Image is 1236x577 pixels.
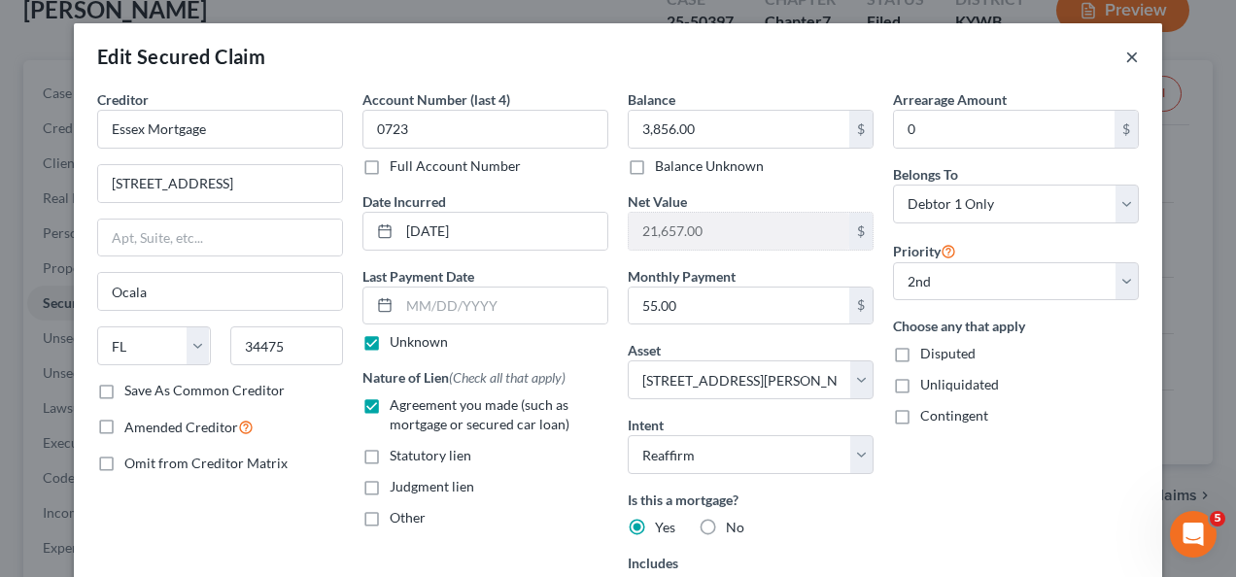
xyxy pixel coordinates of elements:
input: 0.00 [629,111,849,148]
label: Account Number (last 4) [362,89,510,110]
label: Includes [628,553,874,573]
input: MM/DD/YYYY [399,288,607,324]
span: Omit from Creditor Matrix [124,455,288,471]
span: Asset [628,342,661,358]
input: Enter address... [98,165,342,202]
span: No [726,519,744,535]
div: $ [849,111,873,148]
span: (Check all that apply) [449,369,566,386]
label: Net Value [628,191,687,212]
label: Balance Unknown [655,156,764,176]
span: Belongs To [893,166,958,183]
label: Balance [628,89,675,110]
input: Enter zip... [230,326,344,365]
iframe: Intercom live chat [1170,511,1217,558]
label: Date Incurred [362,191,446,212]
label: Unknown [390,332,448,352]
span: Other [390,509,426,526]
input: XXXX [362,110,608,149]
button: × [1125,45,1139,68]
label: Choose any that apply [893,316,1139,336]
span: 5 [1210,511,1225,526]
label: Save As Common Creditor [124,381,285,400]
span: Disputed [920,345,976,361]
label: Intent [628,415,664,435]
input: 0.00 [629,213,849,250]
div: $ [849,288,873,324]
input: Apt, Suite, etc... [98,220,342,256]
label: Monthly Payment [628,266,736,287]
input: Enter city... [98,273,342,310]
div: $ [1115,111,1138,148]
span: Creditor [97,91,149,108]
span: Agreement you made (such as mortgage or secured car loan) [390,396,569,432]
input: MM/DD/YYYY [399,213,607,250]
span: Amended Creditor [124,419,238,435]
span: Unliquidated [920,376,999,392]
span: Statutory lien [390,447,471,463]
span: Judgment lien [390,478,474,494]
input: 0.00 [629,288,849,324]
div: Edit Secured Claim [97,43,265,70]
label: Last Payment Date [362,266,474,287]
label: Arrearage Amount [893,89,1007,110]
label: Full Account Number [390,156,521,176]
label: Priority [893,239,956,262]
label: Is this a mortgage? [628,490,874,510]
div: $ [849,213,873,250]
label: Nature of Lien [362,367,566,388]
span: Yes [655,519,675,535]
input: 0.00 [894,111,1115,148]
input: Search creditor by name... [97,110,343,149]
span: Contingent [920,407,988,424]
